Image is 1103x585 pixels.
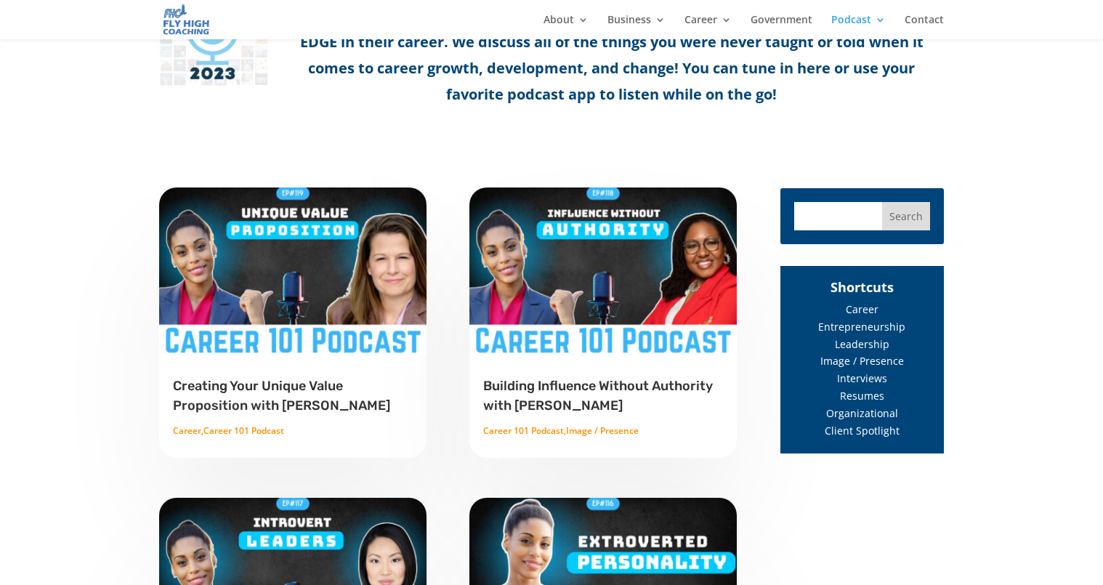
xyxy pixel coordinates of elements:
a: Business [607,15,666,39]
a: Entrepreneurship [818,320,905,334]
a: Career 101 Podcast [203,424,284,437]
a: Interviews [837,371,887,385]
a: Career [846,302,878,316]
a: Career [684,15,732,39]
input: Search [882,202,930,230]
a: Podcast [831,15,886,39]
a: Government [751,15,812,39]
a: Image / Presence [566,424,639,437]
a: Organizational [826,406,898,420]
a: Resumes [840,389,884,403]
p: , [483,422,723,440]
img: Building Influence Without Authority with Laura Knights [469,187,738,355]
a: Building Influence Without Authority with [PERSON_NAME] [483,378,713,413]
a: Client Spotlight [825,424,900,437]
a: Creating Your Unique Value Proposition with [PERSON_NAME] [173,378,390,413]
img: Creating Your Unique Value Proposition with Gina Riley [158,187,427,355]
p: , [173,422,413,440]
a: Career 101 Podcast [483,424,564,437]
a: Contact [905,15,944,39]
img: Fly High Coaching [162,3,210,36]
a: Image / Presence [820,354,904,368]
a: Career [173,424,201,437]
span: Shortcuts [831,278,894,296]
a: About [544,15,589,39]
a: Leadership [835,337,889,351]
